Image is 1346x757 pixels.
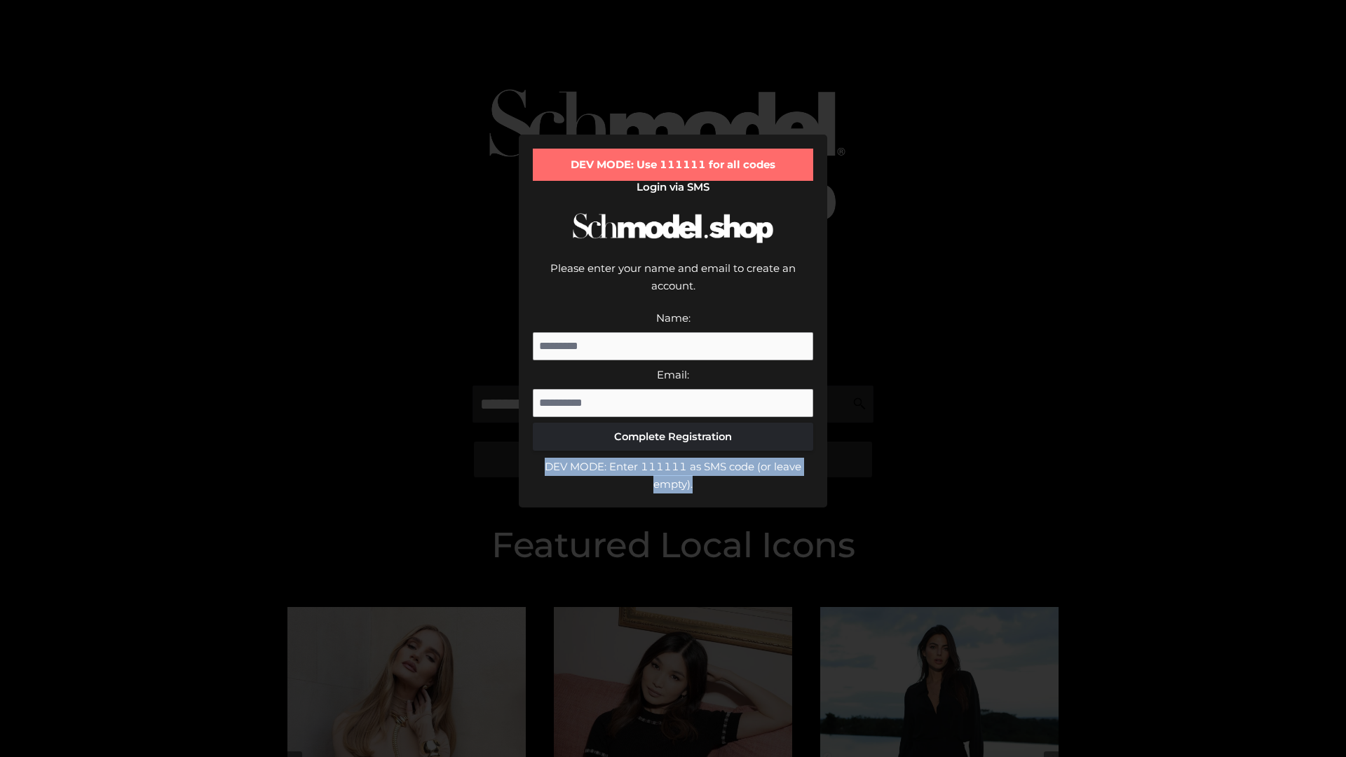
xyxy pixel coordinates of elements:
button: Complete Registration [533,423,813,451]
img: Schmodel Logo [568,200,778,256]
h2: Login via SMS [533,181,813,193]
div: DEV MODE: Enter 111111 as SMS code (or leave empty). [533,458,813,493]
div: DEV MODE: Use 111111 for all codes [533,149,813,181]
label: Name: [656,311,691,325]
label: Email: [657,368,689,381]
div: Please enter your name and email to create an account. [533,259,813,309]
